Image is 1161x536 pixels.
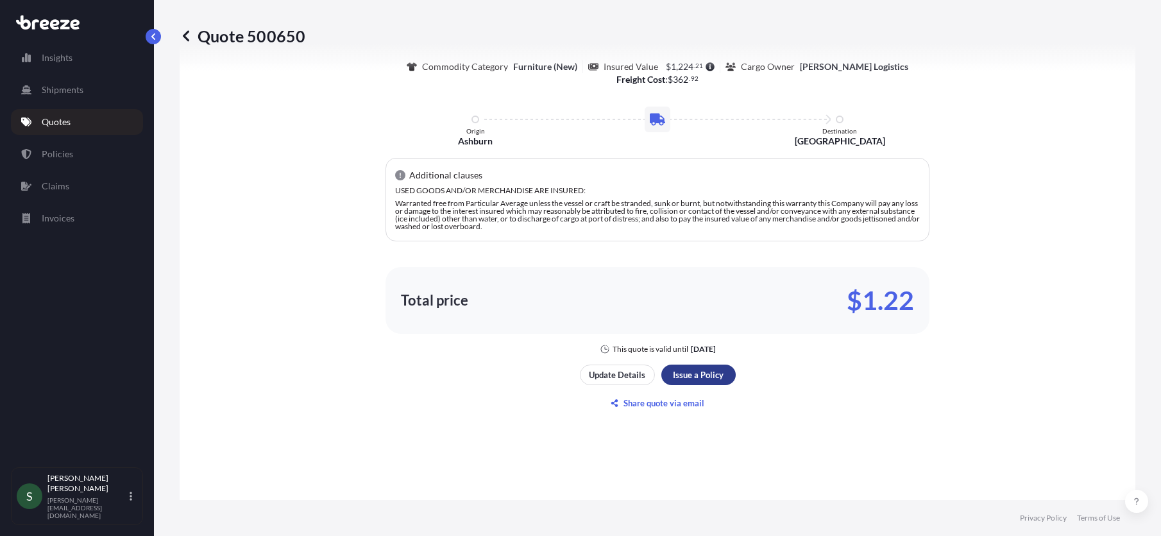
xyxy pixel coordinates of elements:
[395,187,920,195] p: USED GOODS AND/OR MERCHANDISE ARE INSURED:
[42,83,83,96] p: Shipments
[613,344,688,354] p: This quote is valid until
[580,393,736,413] button: Share quote via email
[11,205,143,231] a: Invoices
[11,173,143,199] a: Claims
[409,169,482,182] p: Additional clauses
[11,77,143,103] a: Shipments
[401,294,468,307] p: Total price
[616,74,665,85] b: Freight Cost
[42,212,74,225] p: Invoices
[673,75,688,84] span: 362
[42,51,72,64] p: Insights
[580,365,655,385] button: Update Details
[466,127,485,135] p: Origin
[47,473,127,494] p: [PERSON_NAME] [PERSON_NAME]
[11,141,143,167] a: Policies
[42,180,69,193] p: Claims
[691,76,699,81] span: 92
[458,135,493,148] p: Ashburn
[673,368,724,381] p: Issue a Policy
[589,368,645,381] p: Update Details
[661,365,736,385] button: Issue a Policy
[616,73,699,86] p: :
[691,344,716,354] p: [DATE]
[822,127,857,135] p: Destination
[26,490,33,503] span: S
[623,397,704,410] p: Share quote via email
[11,45,143,71] a: Insights
[47,496,127,519] p: [PERSON_NAME][EMAIL_ADDRESS][DOMAIN_NAME]
[180,26,305,46] p: Quote 500650
[42,116,71,128] p: Quotes
[668,75,673,84] span: $
[1077,513,1120,523] a: Terms of Use
[1020,513,1067,523] a: Privacy Policy
[795,135,885,148] p: [GEOGRAPHIC_DATA]
[42,148,73,160] p: Policies
[11,109,143,135] a: Quotes
[395,200,920,230] p: Warranted free from Particular Average unless the vessel or craft be stranded, sunk or burnt, but...
[847,290,914,311] p: $1.22
[689,76,690,81] span: .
